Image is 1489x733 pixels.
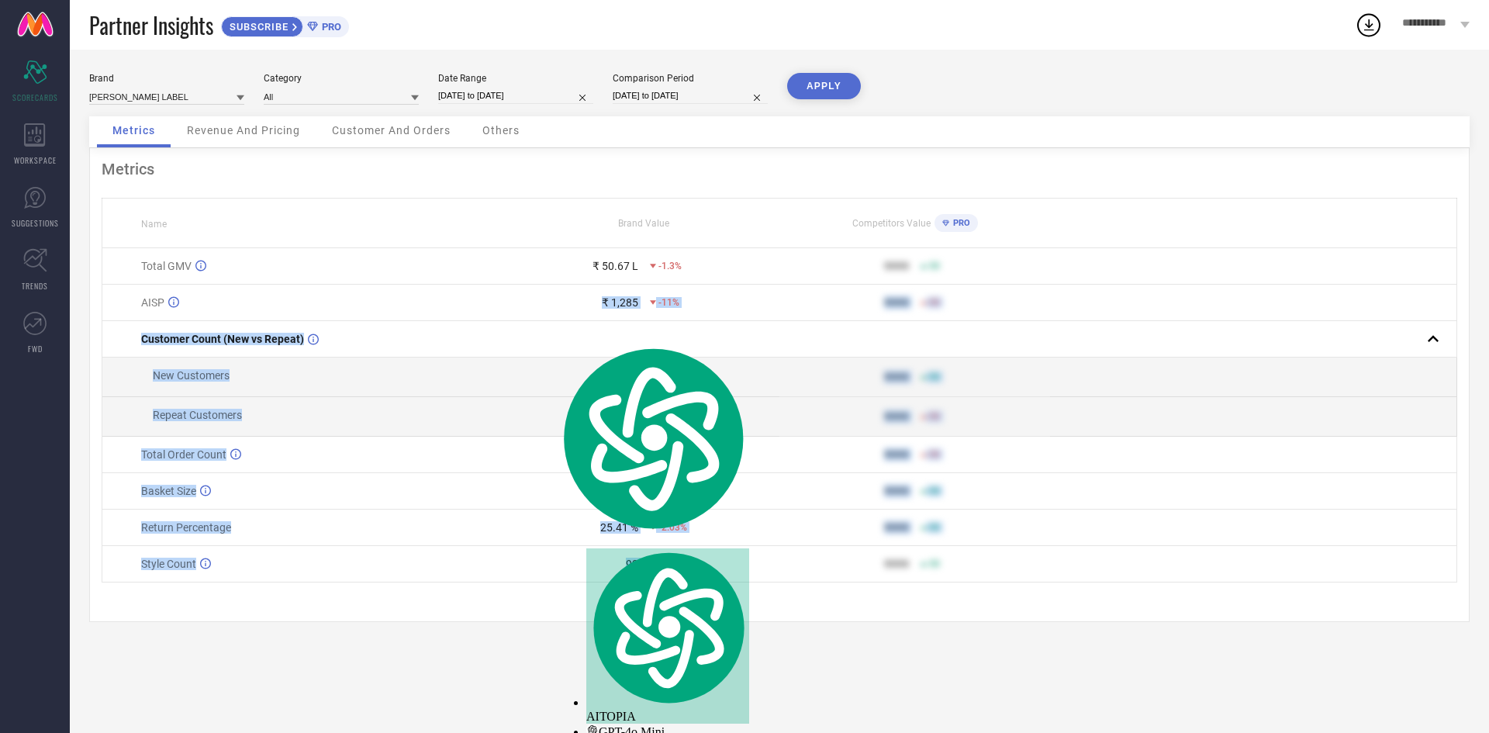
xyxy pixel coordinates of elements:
span: Competitors Value [852,218,931,229]
div: Metrics [102,160,1457,178]
span: 50 [929,261,940,271]
div: ₹ 50.67 L [592,260,638,272]
span: TRENDS [22,280,48,292]
img: logo.svg [586,548,749,707]
div: AITOPIA [586,548,749,724]
div: ₹ 1,285 [602,296,638,309]
span: 50 [929,522,940,533]
span: 50 [929,411,940,422]
span: Return Percentage [141,521,231,534]
span: Customer And Orders [332,124,451,137]
span: PRO [318,21,341,33]
div: 9999 [884,296,909,309]
span: WORKSPACE [14,154,57,166]
span: 50 [929,486,940,496]
div: Comparison Period [613,73,768,84]
div: Brand [89,73,244,84]
div: 9999 [884,371,909,383]
img: logo.svg [555,344,749,533]
span: Brand Value [618,218,669,229]
button: APPLY [787,73,861,99]
span: 50 [929,297,940,308]
div: Category [264,73,419,84]
span: PRO [949,218,970,228]
div: 9999 [884,521,909,534]
span: SCORECARDS [12,92,58,103]
div: 9999 [884,558,909,570]
span: -1.3% [658,261,682,271]
span: Total Order Count [141,448,226,461]
span: Name [141,219,167,230]
a: SUBSCRIBEPRO [221,12,349,37]
span: Metrics [112,124,155,137]
span: SUBSCRIBE [222,21,292,33]
span: Total GMV [141,260,192,272]
span: Style Count [141,558,196,570]
div: Open download list [1355,11,1383,39]
input: Select date range [438,88,593,104]
div: 9999 [884,260,909,272]
span: 50 [929,372,940,382]
span: Repeat Customers [153,409,242,421]
div: 9999 [884,485,909,497]
span: AISP [141,296,164,309]
div: 9999 [884,448,909,461]
div: 9999 [884,410,909,423]
span: Customer Count (New vs Repeat) [141,333,304,345]
span: SUGGESTIONS [12,217,59,229]
div: Date Range [438,73,593,84]
span: Revenue And Pricing [187,124,300,137]
span: FWD [28,343,43,354]
span: Others [482,124,520,137]
span: 50 [929,558,940,569]
span: Basket Size [141,485,196,497]
span: -11% [658,297,679,308]
span: New Customers [153,369,230,382]
span: Partner Insights [89,9,213,41]
span: 50 [929,449,940,460]
input: Select comparison period [613,88,768,104]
